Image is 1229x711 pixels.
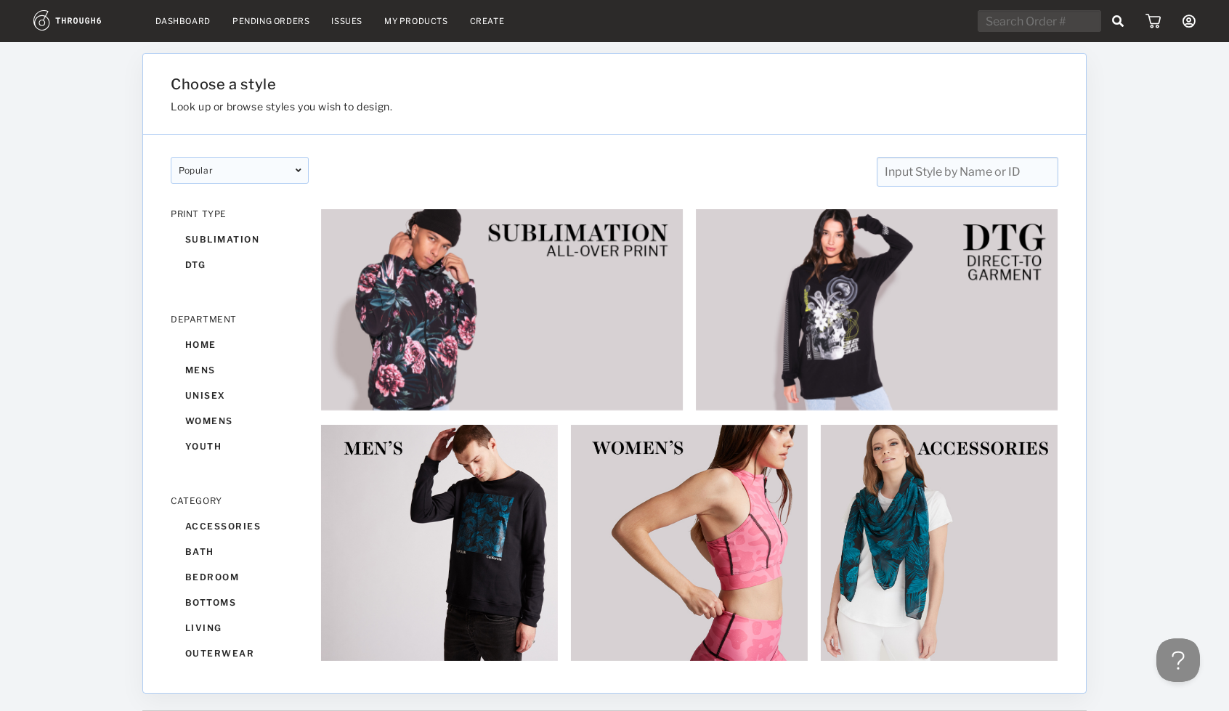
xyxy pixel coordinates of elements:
input: Input Style by Name or ID [877,157,1058,187]
iframe: Toggle Customer Support [1156,638,1200,682]
div: sublimation [171,227,309,252]
a: Create [470,16,505,26]
div: bedroom [171,564,309,590]
div: outerwear [171,641,309,666]
div: living [171,615,309,641]
a: My Products [384,16,448,26]
img: 2e253fe2-a06e-4c8d-8f72-5695abdd75b9.jpg [695,208,1058,411]
div: accessories [171,513,309,539]
div: mens [171,357,309,383]
img: logo.1c10ca64.svg [33,10,134,31]
div: dtg [171,252,309,277]
div: CATEGORY [171,495,309,506]
h3: Look up or browse styles you wish to design. [171,100,909,113]
h1: Choose a style [171,76,909,93]
a: Issues [331,16,362,26]
div: DEPARTMENT [171,314,309,325]
div: womens [171,408,309,434]
img: icon_cart.dab5cea1.svg [1145,14,1161,28]
div: youth [171,434,309,459]
div: unisex [171,383,309,408]
a: Dashboard [155,16,211,26]
img: 1a4a84dd-fa74-4cbf-a7e7-fd3c0281d19c.jpg [820,424,1058,662]
div: popular [171,157,309,184]
div: bath [171,539,309,564]
div: home [171,332,309,357]
img: 0ffe952d-58dc-476c-8a0e-7eab160e7a7d.jpg [320,424,559,662]
div: bottoms [171,590,309,615]
img: 6ec95eaf-68e2-44b2-82ac-2cbc46e75c33.jpg [320,208,684,411]
input: Search Order # [978,10,1101,32]
div: PRINT TYPE [171,208,309,219]
div: swim [171,666,309,691]
img: b885dc43-4427-4fb9-87dd-0f776fe79185.jpg [570,424,808,662]
a: Pending Orders [232,16,309,26]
